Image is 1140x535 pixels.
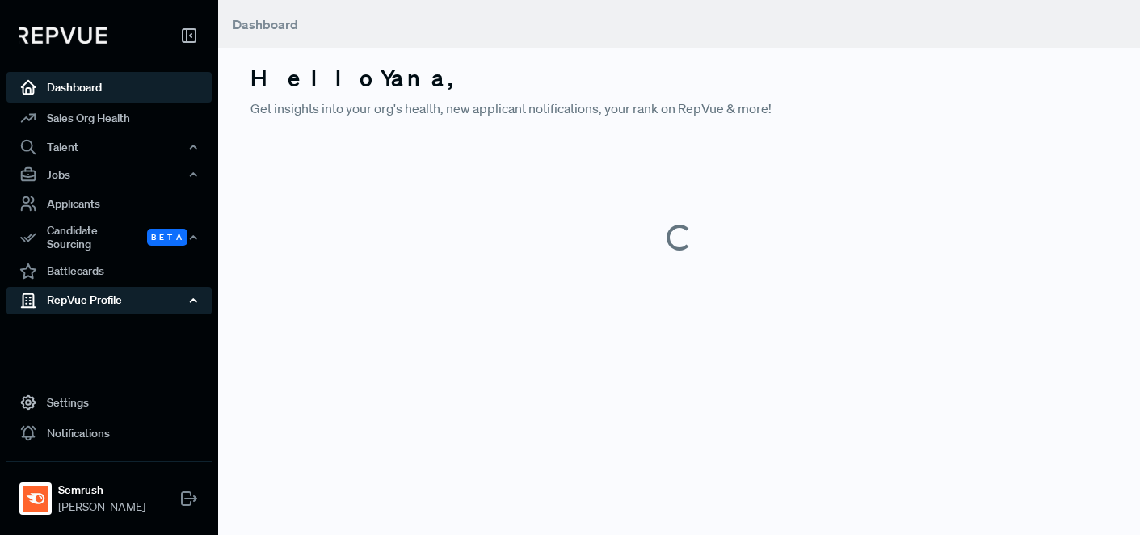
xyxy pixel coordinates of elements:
[6,461,212,522] a: SemrushSemrush[PERSON_NAME]
[58,499,145,516] span: [PERSON_NAME]
[6,133,212,161] button: Talent
[6,418,212,449] a: Notifications
[6,287,212,314] button: RepVue Profile
[6,72,212,103] a: Dashboard
[6,256,212,287] a: Battlecards
[6,387,212,418] a: Settings
[6,103,212,133] a: Sales Org Health
[147,229,187,246] span: Beta
[58,482,145,499] strong: Semrush
[19,27,107,44] img: RepVue
[23,486,48,512] img: Semrush
[233,16,298,32] span: Dashboard
[250,99,1108,118] p: Get insights into your org's health, new applicant notifications, your rank on RepVue & more!
[250,65,1108,92] h3: Hello Yana ,
[6,219,212,256] div: Candidate Sourcing
[6,188,212,219] a: Applicants
[6,219,212,256] button: Candidate Sourcing Beta
[6,161,212,188] button: Jobs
